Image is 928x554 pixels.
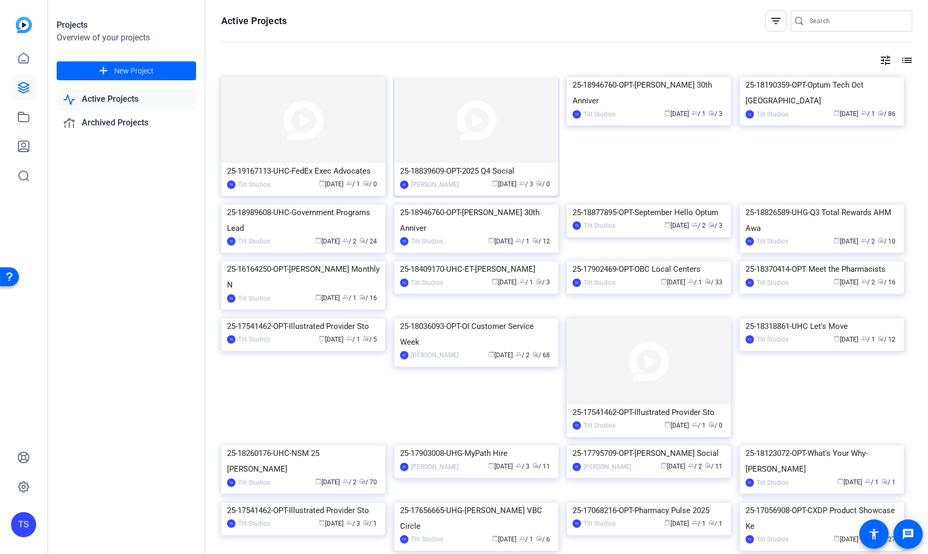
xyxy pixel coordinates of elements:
[664,110,671,116] span: calendar_today
[902,528,914,540] mat-icon: message
[573,261,725,277] div: 25-17902469-OPT-OBC Local Centers
[692,110,698,116] span: group
[492,278,498,284] span: calendar_today
[708,520,722,527] span: / 1
[746,110,754,119] div: TS
[878,335,884,342] span: radio
[573,221,581,230] div: TS
[411,278,443,288] div: Tilt Studios
[492,279,516,286] span: [DATE]
[837,478,862,486] span: [DATE]
[746,335,754,344] div: TS
[573,110,581,119] div: TS
[400,237,408,246] div: TS
[227,294,235,303] div: TS
[692,520,706,527] span: / 1
[746,205,898,236] div: 25-18826589-UHG-Q3 Total Rewards AHM Awa
[519,279,533,286] span: / 1
[573,77,725,109] div: 25-18946760-OPT-[PERSON_NAME] 30th Anniver
[536,278,542,284] span: radio
[515,238,530,245] span: / 1
[346,520,360,527] span: / 3
[400,535,408,544] div: TS
[363,180,377,188] span: / 0
[834,279,858,286] span: [DATE]
[11,512,36,537] div: TS
[834,536,858,543] span: [DATE]
[227,163,380,179] div: 25-19167113-UHC-FedEx Exec Advocates
[238,518,270,529] div: Tilt Studios
[488,351,494,357] span: calendar_today
[515,462,522,468] span: group
[868,528,880,540] mat-icon: accessibility
[536,536,550,543] span: / 6
[584,278,616,288] div: Tilt Studios
[488,462,494,468] span: calendar_today
[692,422,706,429] span: / 1
[746,503,898,534] div: 25-17056908-OPT-CXDP Product Showcase Ke
[861,278,867,284] span: group
[492,180,516,188] span: [DATE]
[584,518,616,529] div: Tilt Studios
[319,520,343,527] span: [DATE]
[359,237,365,243] span: radio
[878,238,895,245] span: / 10
[708,221,715,228] span: radio
[346,519,352,526] span: group
[319,336,343,343] span: [DATE]
[359,238,377,245] span: / 24
[363,520,377,527] span: / 1
[881,478,895,486] span: / 1
[573,503,725,518] div: 25-17068216-OPT-Pharmacy Pulse 2025
[837,478,844,484] span: calendar_today
[342,238,357,245] span: / 2
[757,236,789,247] div: Tilt Studios
[363,336,377,343] span: / 5
[488,237,494,243] span: calendar_today
[519,536,533,543] span: / 1
[400,163,553,179] div: 25-18839609-OPT-2025 Q4 Social
[879,54,892,67] mat-icon: tune
[688,278,694,284] span: group
[359,294,365,300] span: radio
[746,478,754,487] div: TS
[114,66,154,77] span: New Project
[746,535,754,544] div: TS
[664,519,671,526] span: calendar_today
[515,351,522,357] span: group
[488,463,513,470] span: [DATE]
[692,421,698,428] span: group
[861,279,875,286] span: / 2
[705,279,722,286] span: / 33
[661,462,667,468] span: calendar_today
[532,351,538,357] span: radio
[573,445,725,461] div: 25-17795709-OPT-[PERSON_NAME] Social
[746,318,898,334] div: 25-18318861-UHC Let's Move
[400,463,408,471] div: JS
[57,61,196,80] button: New Project
[584,109,616,120] div: Tilt Studios
[708,222,722,229] span: / 3
[834,336,858,343] span: [DATE]
[492,536,516,543] span: [DATE]
[411,236,443,247] div: Tilt Studios
[532,237,538,243] span: radio
[342,478,349,484] span: group
[757,334,789,345] div: Tilt Studios
[342,237,349,243] span: group
[834,335,840,342] span: calendar_today
[584,462,631,472] div: [PERSON_NAME]
[834,110,858,118] span: [DATE]
[400,351,408,359] div: AT
[488,238,513,245] span: [DATE]
[532,351,550,359] span: / 68
[363,335,369,342] span: radio
[573,404,725,420] div: 25-17541462-OPT-Illustrated Provider Sto
[515,237,522,243] span: group
[692,110,706,118] span: / 1
[57,89,196,110] a: Active Projects
[97,65,110,78] mat-icon: add
[488,351,513,359] span: [DATE]
[319,180,325,186] span: calendar_today
[536,180,550,188] span: / 0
